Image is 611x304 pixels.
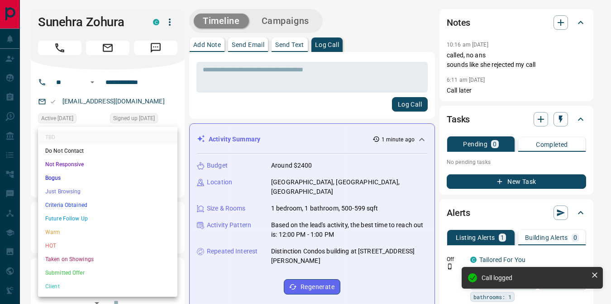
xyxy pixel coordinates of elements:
li: Taken on Showings [38,253,177,266]
li: Do Not Contact [38,144,177,158]
li: Criteria Obtained [38,198,177,212]
li: Just Browsing [38,185,177,198]
li: Warm [38,225,177,239]
li: Future Follow Up [38,212,177,225]
div: Call logged [482,274,587,281]
li: Client [38,280,177,293]
li: Submitted Offer [38,266,177,280]
li: HOT [38,239,177,253]
li: Not Responsive [38,158,177,171]
li: Bogus [38,171,177,185]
